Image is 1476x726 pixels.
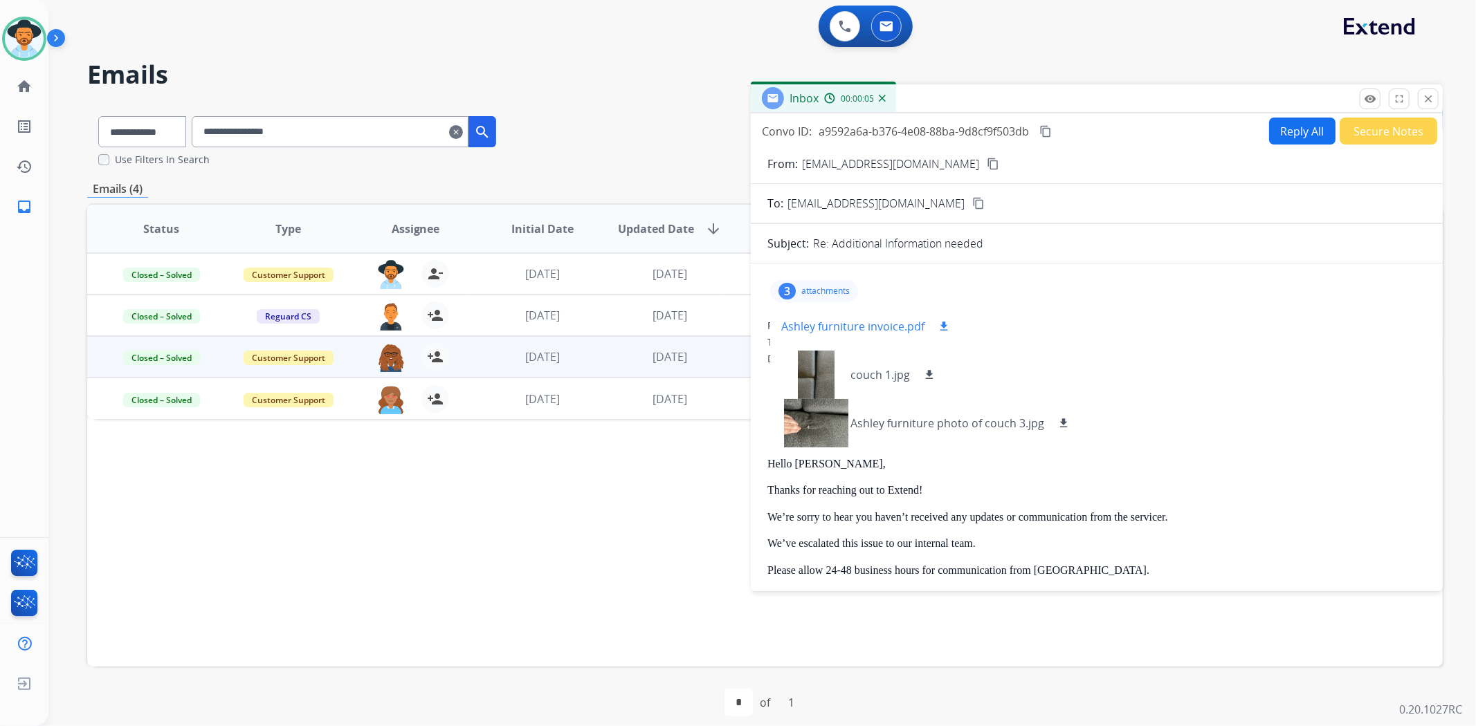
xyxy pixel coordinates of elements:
[16,78,33,95] mat-icon: home
[762,123,812,140] p: Convo ID:
[767,564,1426,577] p: Please allow 24-48 business hours for communication from [GEOGRAPHIC_DATA].
[787,195,965,212] span: [EMAIL_ADDRESS][DOMAIN_NAME]
[1340,118,1437,145] button: Secure Notes
[377,385,405,414] img: agent-avatar
[781,318,924,335] p: Ashley furniture invoice.pdf
[767,335,1426,349] div: To:
[1364,93,1376,105] mat-icon: remove_red_eye
[427,348,444,365] mat-icon: person_add
[525,391,560,407] span: [DATE]
[5,19,44,58] img: avatar
[427,266,444,282] mat-icon: person_remove
[87,180,148,198] p: Emails (4)
[767,458,1426,470] p: Hello [PERSON_NAME],
[16,198,33,215] mat-icon: inbox
[767,195,783,212] p: To:
[123,351,200,365] span: Closed – Solved
[123,309,200,324] span: Closed – Solved
[767,484,1426,496] p: Thanks for reaching out to Extend!
[1269,118,1336,145] button: Reply All
[972,197,985,210] mat-icon: content_copy
[938,320,950,333] mat-icon: download
[1399,701,1462,718] p: 0.20.1027RC
[392,221,440,237] span: Assignee
[115,153,210,167] label: Use Filters In Search
[778,283,796,299] div: 3
[987,158,999,170] mat-icon: content_copy
[850,415,1044,431] p: Ashley furniture photo of couch 3.jpg
[1039,125,1052,138] mat-icon: content_copy
[123,393,200,407] span: Closed – Solved
[525,349,560,364] span: [DATE]
[618,221,694,237] span: Updated Date
[1057,417,1070,429] mat-icon: download
[653,266,687,281] span: [DATE]
[525,266,560,281] span: [DATE]
[923,369,936,381] mat-icon: download
[760,694,770,711] div: of
[767,235,809,252] p: Subject:
[244,351,334,365] span: Customer Support
[87,61,1443,89] h2: Emails
[802,156,979,172] p: [EMAIL_ADDRESS][DOMAIN_NAME]
[767,590,1426,603] p: Thanks for being an Extend customer.
[143,221,179,237] span: Status
[767,319,1426,333] div: From:
[813,235,983,252] p: Re: Additional Information needed
[767,352,1426,366] div: Date:
[244,393,334,407] span: Customer Support
[705,221,722,237] mat-icon: arrow_downward
[1422,93,1434,105] mat-icon: close
[850,366,910,383] p: couch 1.jpg
[767,511,1426,523] p: We’re sorry to hear you haven’t received any updates or communication from the servicer.
[1393,93,1405,105] mat-icon: fullscreen
[653,349,687,364] span: [DATE]
[377,260,405,289] img: agent-avatar
[819,124,1029,139] span: a9592a6a-b376-4e08-88ba-9d8cf9f503db
[16,158,33,175] mat-icon: history
[377,301,405,331] img: agent-avatar
[511,221,574,237] span: Initial Date
[16,118,33,135] mat-icon: list_alt
[427,391,444,407] mat-icon: person_add
[427,307,444,324] mat-icon: person_add
[377,343,405,372] img: agent-avatar
[790,91,819,106] span: Inbox
[474,124,491,140] mat-icon: search
[801,286,850,297] p: attachments
[841,93,874,104] span: 00:00:05
[653,391,687,407] span: [DATE]
[767,537,1426,550] p: We’ve escalated this issue to our internal team.
[777,689,805,716] div: 1
[449,124,463,140] mat-icon: clear
[257,309,320,324] span: Reguard CS
[653,308,687,323] span: [DATE]
[525,308,560,323] span: [DATE]
[123,268,200,282] span: Closed – Solved
[275,221,301,237] span: Type
[767,156,798,172] p: From:
[244,268,334,282] span: Customer Support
